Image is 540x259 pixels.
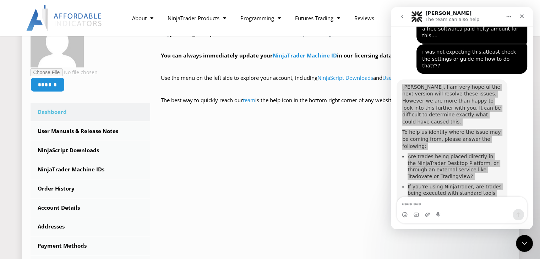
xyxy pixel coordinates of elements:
[125,10,160,26] a: About
[31,103,151,121] a: Dashboard
[243,97,255,104] a: team
[17,146,111,172] li: Are trades being placed directly in the NinjaTrader Desktop Platform, or through an external serv...
[347,10,381,26] a: Reviews
[125,10,419,26] nav: Menu
[161,73,510,93] p: Use the menu on the left side to explore your account, including and .
[31,217,151,236] a: Addresses
[31,199,151,217] a: Account Details
[161,52,406,59] strong: You can always immediately update your in our licensing database.
[516,235,533,252] iframe: Intercom live chat
[161,95,510,115] p: The best way to quickly reach our is the help icon in the bottom right corner of any website page!
[31,237,151,255] a: Payment Methods
[31,141,151,160] a: NinjaScript Downloads
[31,180,151,198] a: Order History
[31,14,84,67] img: 6cea3819188a2240f153e40c7826784d9712f930b48c712f398b87a8aa246916
[382,74,416,81] a: User Manuals
[161,17,510,115] div: Hey ! Welcome to the Members Area. Thank you for being a valuable customer!
[11,122,111,143] div: To help us identify where the issue may be coming from, please answer the following:
[273,52,337,59] a: NinjaTrader Machine ID
[17,176,111,209] li: If you're using NinjaTrader, are trades being executed with standard tools like Chart Trader or t...
[122,202,133,213] button: Send a message…
[317,74,373,81] a: NinjaScript Downloads
[31,122,151,140] a: User Manuals & Release Notes
[45,205,51,210] button: Start recording
[11,77,111,119] div: [PERSON_NAME], I am very hopeful the next version will resolve these issues. However we are more ...
[233,10,288,26] a: Programming
[22,205,28,210] button: Gif picker
[34,205,39,210] button: Upload attachment
[11,205,17,210] button: Emoji picker
[391,7,533,229] iframe: Intercom live chat
[160,10,233,26] a: NinjaTrader Products
[31,160,151,179] a: NinjaTrader Machine IDs
[288,10,347,26] a: Futures Trading
[6,190,136,202] textarea: Message…
[26,5,103,31] img: LogoAI | Affordable Indicators – NinjaTrader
